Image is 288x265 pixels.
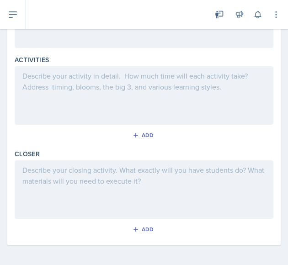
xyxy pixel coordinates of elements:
button: Add [129,128,159,142]
div: Add [134,226,154,233]
label: Activities [15,55,49,64]
label: Closer [15,149,40,159]
button: Add [129,223,159,236]
div: Add [134,132,154,139]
